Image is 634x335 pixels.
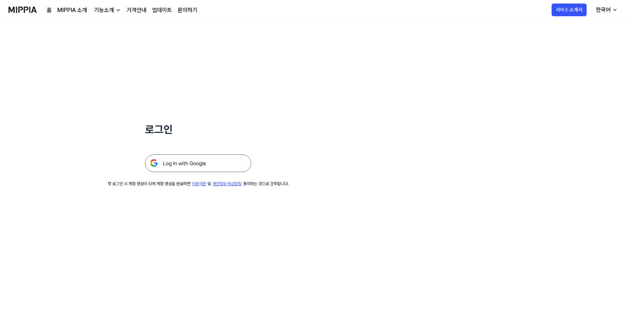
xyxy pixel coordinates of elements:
h1: 로그인 [145,122,251,137]
a: 가격안내 [127,6,146,14]
img: down [115,7,121,13]
div: 기능소개 [93,6,115,14]
a: 개인정보 취급방침 [212,181,242,186]
img: 구글 로그인 버튼 [145,154,251,172]
div: 첫 로그인 시 계정 생성이 되며 계정 생성을 완료하면 및 동의하는 것으로 간주합니다. [108,181,289,187]
a: 업데이트 [152,6,172,14]
a: 홈 [47,6,52,14]
button: 서비스 소개서 [552,4,587,16]
a: 문의하기 [178,6,197,14]
a: 이용약관 [192,181,206,186]
div: 한국어 [594,6,612,14]
button: 기능소개 [93,6,121,14]
button: 한국어 [590,3,622,17]
a: MIPPIA 소개 [57,6,87,14]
